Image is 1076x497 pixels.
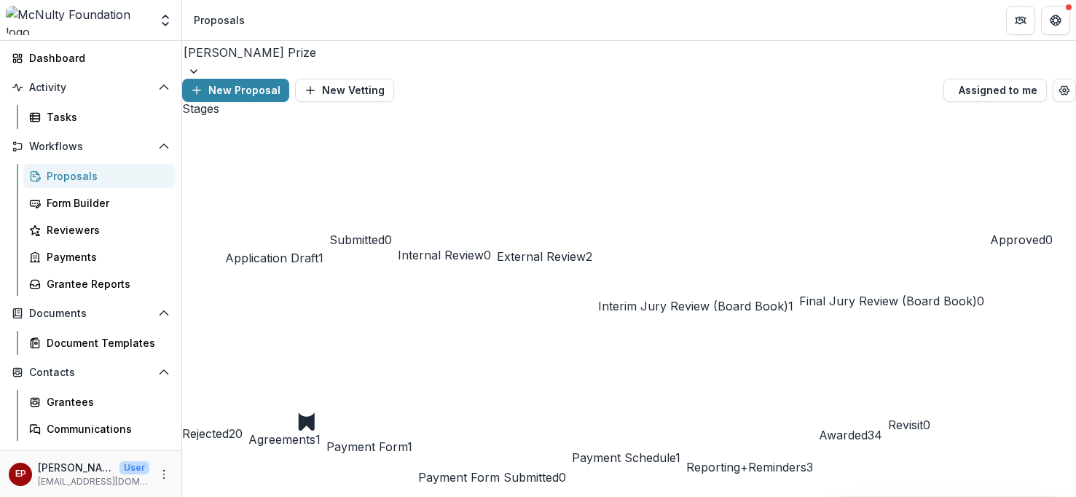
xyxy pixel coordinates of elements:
[990,102,1053,315] button: Approved0
[572,450,675,465] span: Payment Schedule
[29,308,152,320] span: Documents
[586,249,592,264] span: 2
[182,79,289,102] button: New Proposal
[990,232,1045,247] span: Approved
[6,361,176,384] button: Open Contacts
[188,9,251,31] nav: breadcrumb
[6,6,149,35] img: McNulty Foundation logo
[47,394,164,410] div: Grantees
[23,245,176,269] a: Payments
[23,331,176,355] a: Document Templates
[888,321,930,486] button: Revisit0
[47,222,164,238] div: Reviewers
[819,321,882,486] button: Awarded34
[326,439,407,454] span: Payment Form
[23,191,176,215] a: Form Builder
[225,251,318,265] span: Application Draft
[248,321,321,486] button: Agreements1
[225,102,323,315] button: Application Draft1
[229,426,243,441] span: 20
[788,299,793,313] span: 1
[6,46,176,70] a: Dashboard
[572,321,680,486] button: Payment Schedule1
[329,102,392,315] button: Submitted0
[47,168,164,184] div: Proposals
[418,321,566,486] button: Payment Form Submitted0
[799,102,984,315] button: Final Jury Review (Board Book)0
[868,428,882,442] span: 34
[407,439,412,454] span: 1
[318,251,323,265] span: 1
[155,466,173,483] button: More
[6,76,176,99] button: Open Activity
[47,109,164,125] div: Tasks
[248,432,315,447] span: Agreements
[6,302,176,325] button: Open Documents
[29,50,164,66] div: Dashboard
[15,469,26,479] div: esther park
[23,105,176,129] a: Tasks
[23,218,176,242] a: Reviewers
[47,421,164,437] div: Communications
[497,102,592,315] button: External Review2
[598,299,788,313] span: Interim Jury Review (Board Book)
[484,248,491,262] span: 0
[686,321,813,486] button: Reporting+Reminders3
[295,79,394,102] button: New Vetting
[1053,79,1076,102] button: Open table manager
[943,79,1047,102] button: Assigned to me
[23,390,176,414] a: Grantees
[29,141,152,153] span: Workflows
[398,102,491,315] button: Internal Review0
[47,195,164,211] div: Form Builder
[686,460,806,474] span: Reporting+Reminders
[559,470,566,485] span: 0
[38,460,114,475] p: [PERSON_NAME]
[888,418,923,432] span: Revisit
[675,450,680,465] span: 1
[194,12,245,28] div: Proposals
[819,428,868,442] span: Awarded
[47,335,164,351] div: Document Templates
[182,426,229,441] span: Rejected
[182,321,243,486] button: Rejected20
[29,367,152,379] span: Contacts
[418,470,559,485] span: Payment Form Submitted
[799,294,977,308] span: Final Jury Review (Board Book)
[1006,6,1035,35] button: Partners
[47,276,164,291] div: Grantee Reports
[315,432,321,447] span: 1
[155,6,176,35] button: Open entity switcher
[977,294,984,308] span: 0
[182,102,219,116] span: Stages
[806,460,813,474] span: 3
[398,248,484,262] span: Internal Review
[29,82,152,94] span: Activity
[23,272,176,296] a: Grantee Reports
[6,447,176,470] button: Open Data & Reporting
[385,232,392,247] span: 0
[326,321,412,486] button: Payment Form1
[6,135,176,158] button: Open Workflows
[1041,6,1070,35] button: Get Help
[23,417,176,441] a: Communications
[923,418,930,432] span: 0
[598,102,793,315] button: Interim Jury Review (Board Book)1
[23,164,176,188] a: Proposals
[38,475,149,488] p: [EMAIL_ADDRESS][DOMAIN_NAME]
[47,249,164,265] div: Payments
[1045,232,1053,247] span: 0
[119,461,149,474] p: User
[329,232,385,247] span: Submitted
[497,249,586,264] span: External Review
